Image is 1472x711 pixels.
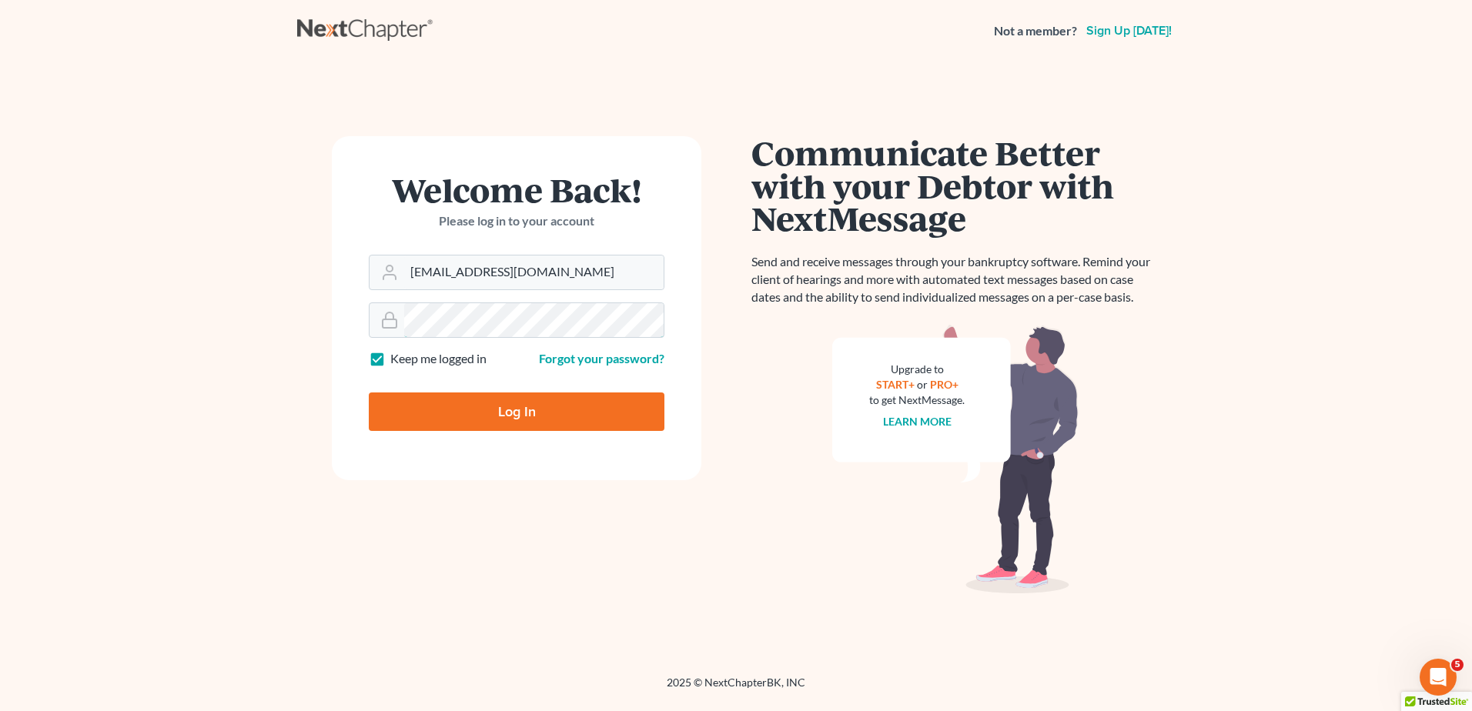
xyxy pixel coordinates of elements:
[369,392,664,431] input: Log In
[869,392,965,408] div: to get NextMessage.
[404,255,664,289] input: Email Address
[883,415,952,428] a: Learn more
[751,253,1159,306] p: Send and receive messages through your bankruptcy software. Remind your client of hearings and mo...
[369,212,664,230] p: Please log in to your account
[917,378,928,391] span: or
[869,362,965,377] div: Upgrade to
[539,351,664,366] a: Forgot your password?
[930,378,958,391] a: PRO+
[369,173,664,206] h1: Welcome Back!
[994,22,1077,40] strong: Not a member?
[297,675,1175,703] div: 2025 © NextChapterBK, INC
[1420,659,1457,696] iframe: Intercom live chat
[1451,659,1464,671] span: 5
[876,378,915,391] a: START+
[751,136,1159,235] h1: Communicate Better with your Debtor with NextMessage
[390,350,487,368] label: Keep me logged in
[1083,25,1175,37] a: Sign up [DATE]!
[832,325,1079,594] img: nextmessage_bg-59042aed3d76b12b5cd301f8e5b87938c9018125f34e5fa2b7a6b67550977c72.svg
